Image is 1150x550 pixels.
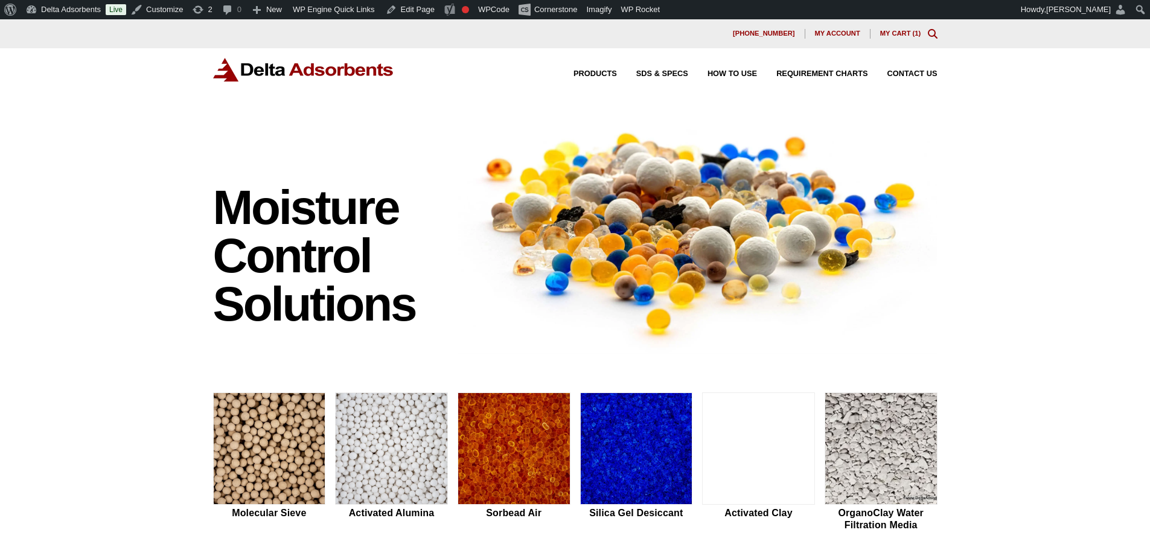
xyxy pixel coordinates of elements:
div: Toggle Modal Content [928,29,938,39]
span: [PHONE_NUMBER] [733,30,795,37]
h2: Silica Gel Desiccant [580,507,693,519]
span: SDS & SPECS [636,70,688,78]
a: My Cart (1) [880,30,921,37]
h2: Activated Alumina [335,507,448,519]
h2: Molecular Sieve [213,507,326,519]
a: My account [805,29,870,39]
a: Molecular Sieve [213,392,326,532]
span: My account [815,30,860,37]
h1: Moisture Control Solutions [213,184,446,328]
span: Contact Us [887,70,938,78]
img: Image [458,110,938,354]
a: Silica Gel Desiccant [580,392,693,532]
a: [PHONE_NUMBER] [723,29,805,39]
a: OrganoClay Water Filtration Media [825,392,938,532]
a: Sorbead Air [458,392,570,532]
h2: Activated Clay [702,507,815,519]
span: How to Use [708,70,757,78]
a: Contact Us [868,70,938,78]
img: Delta Adsorbents [213,58,394,82]
h2: Sorbead Air [458,507,570,519]
a: How to Use [688,70,757,78]
a: Products [554,70,617,78]
span: [PERSON_NAME] [1046,5,1111,14]
div: Focus keyphrase not set [462,6,469,13]
a: Requirement Charts [757,70,867,78]
span: 1 [915,30,918,37]
a: Activated Clay [702,392,815,532]
span: Products [573,70,617,78]
a: SDS & SPECS [617,70,688,78]
span: Requirement Charts [776,70,867,78]
h2: OrganoClay Water Filtration Media [825,507,938,530]
a: Live [106,4,126,15]
a: Activated Alumina [335,392,448,532]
